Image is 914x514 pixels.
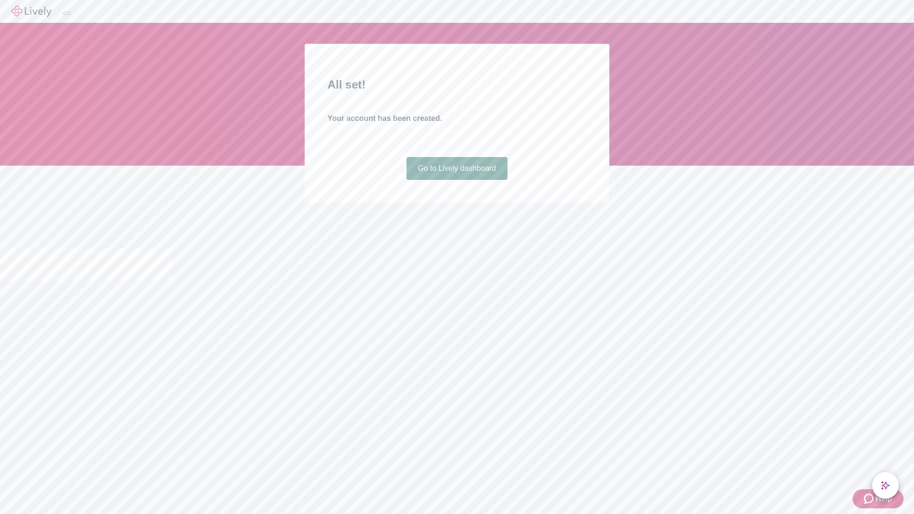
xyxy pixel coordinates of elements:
[881,481,890,490] svg: Lively AI Assistant
[328,113,586,124] h4: Your account has been created.
[875,493,892,504] span: Help
[872,472,899,499] button: chat
[63,12,70,15] button: Log out
[864,493,875,504] svg: Zendesk support icon
[328,76,586,93] h2: All set!
[407,157,508,180] a: Go to Lively dashboard
[853,489,904,508] button: Zendesk support iconHelp
[11,6,51,17] img: Lively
